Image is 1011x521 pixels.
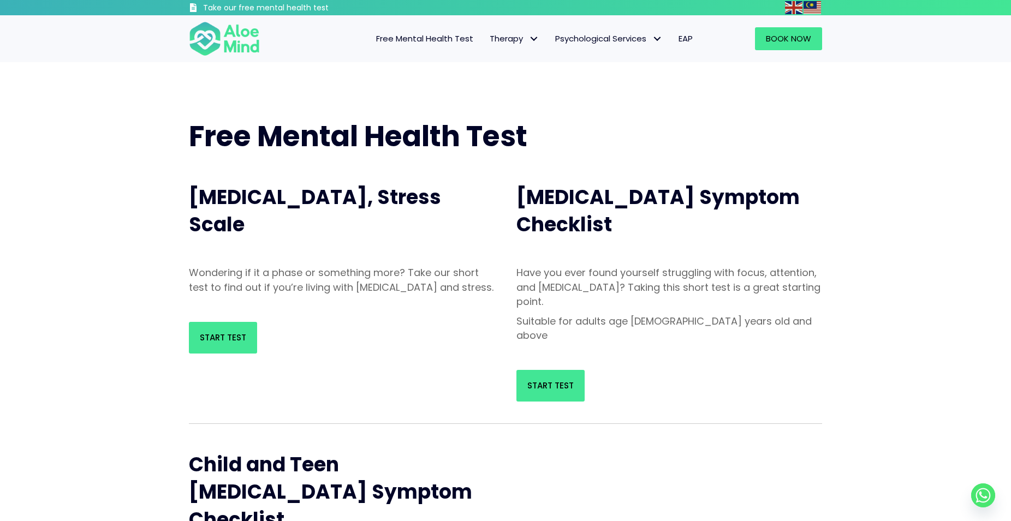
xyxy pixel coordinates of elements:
span: [MEDICAL_DATA], Stress Scale [189,183,441,238]
span: Therapy: submenu [526,31,542,47]
a: Take our free mental health test [189,3,387,15]
a: Start Test [189,322,257,354]
img: ms [804,1,821,14]
span: Start Test [200,332,246,343]
h3: Take our free mental health test [203,3,387,14]
img: Aloe mind Logo [189,21,260,57]
span: Psychological Services: submenu [649,31,665,47]
a: Book Now [755,27,822,50]
span: Free Mental Health Test [376,33,473,44]
nav: Menu [274,27,701,50]
a: Free Mental Health Test [368,27,481,50]
p: Wondering if it a phase or something more? Take our short test to find out if you’re living with ... [189,266,495,294]
span: Free Mental Health Test [189,116,527,156]
img: en [785,1,802,14]
span: EAP [679,33,693,44]
a: Start Test [516,370,585,402]
span: Psychological Services [555,33,662,44]
a: English [785,1,804,14]
span: Start Test [527,380,574,391]
a: TherapyTherapy: submenu [481,27,547,50]
a: Psychological ServicesPsychological Services: submenu [547,27,670,50]
p: Suitable for adults age [DEMOGRAPHIC_DATA] years old and above [516,314,822,343]
span: Therapy [490,33,539,44]
a: Malay [804,1,822,14]
a: Whatsapp [971,483,995,507]
span: Book Now [766,33,811,44]
span: [MEDICAL_DATA] Symptom Checklist [516,183,800,238]
a: EAP [670,27,701,50]
p: Have you ever found yourself struggling with focus, attention, and [MEDICAL_DATA]? Taking this sh... [516,266,822,308]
